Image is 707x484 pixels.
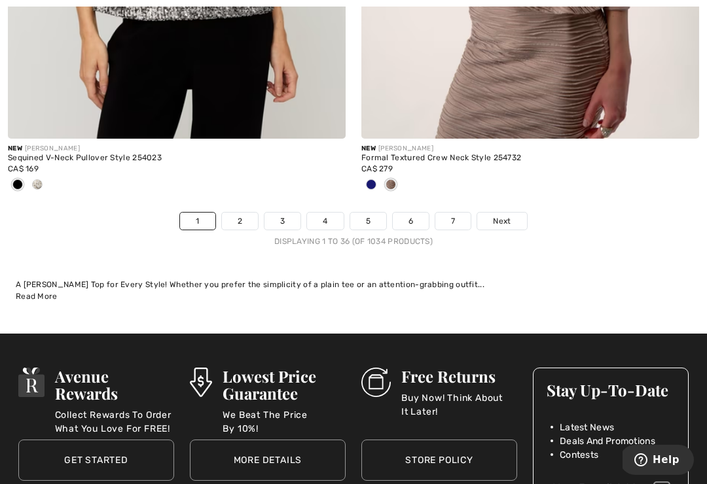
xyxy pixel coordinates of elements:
[8,144,346,154] div: [PERSON_NAME]
[361,440,517,481] a: Store Policy
[8,145,22,152] span: New
[361,144,699,154] div: [PERSON_NAME]
[393,213,429,230] a: 6
[307,213,343,230] a: 4
[560,448,598,462] span: Contests
[190,440,346,481] a: More Details
[223,368,346,402] h3: Lowest Price Guarantee
[264,213,300,230] a: 3
[560,421,614,434] span: Latest News
[560,434,655,448] span: Deals And Promotions
[361,145,376,152] span: New
[350,213,386,230] a: 5
[18,440,174,481] a: Get Started
[16,292,58,301] span: Read More
[401,368,517,385] h3: Free Returns
[223,408,346,434] p: We Beat The Price By 10%!
[8,154,346,163] div: Sequined V-Neck Pullover Style 254023
[18,368,45,397] img: Avenue Rewards
[180,213,215,230] a: 1
[27,175,47,196] div: SILVER/NUDE
[381,175,401,196] div: Sand
[361,154,699,163] div: Formal Textured Crew Neck Style 254732
[190,368,212,397] img: Lowest Price Guarantee
[361,368,391,397] img: Free Returns
[55,368,174,402] h3: Avenue Rewards
[8,164,39,173] span: CA$ 169
[222,213,258,230] a: 2
[547,381,675,398] h3: Stay Up-To-Date
[361,164,393,173] span: CA$ 279
[477,213,526,230] a: Next
[493,215,511,227] span: Next
[435,213,471,230] a: 7
[623,445,694,477] iframe: Opens a widget where you can find more information
[401,391,517,417] p: Buy Now! Think About It Later!
[8,175,27,196] div: Black/Silver
[361,175,381,196] div: Midnight Blue
[16,279,691,290] div: A [PERSON_NAME] Top for Every Style! Whether you prefer the simplicity of a plain tee or an atten...
[55,408,174,434] p: Collect Rewards To Order What You Love For FREE!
